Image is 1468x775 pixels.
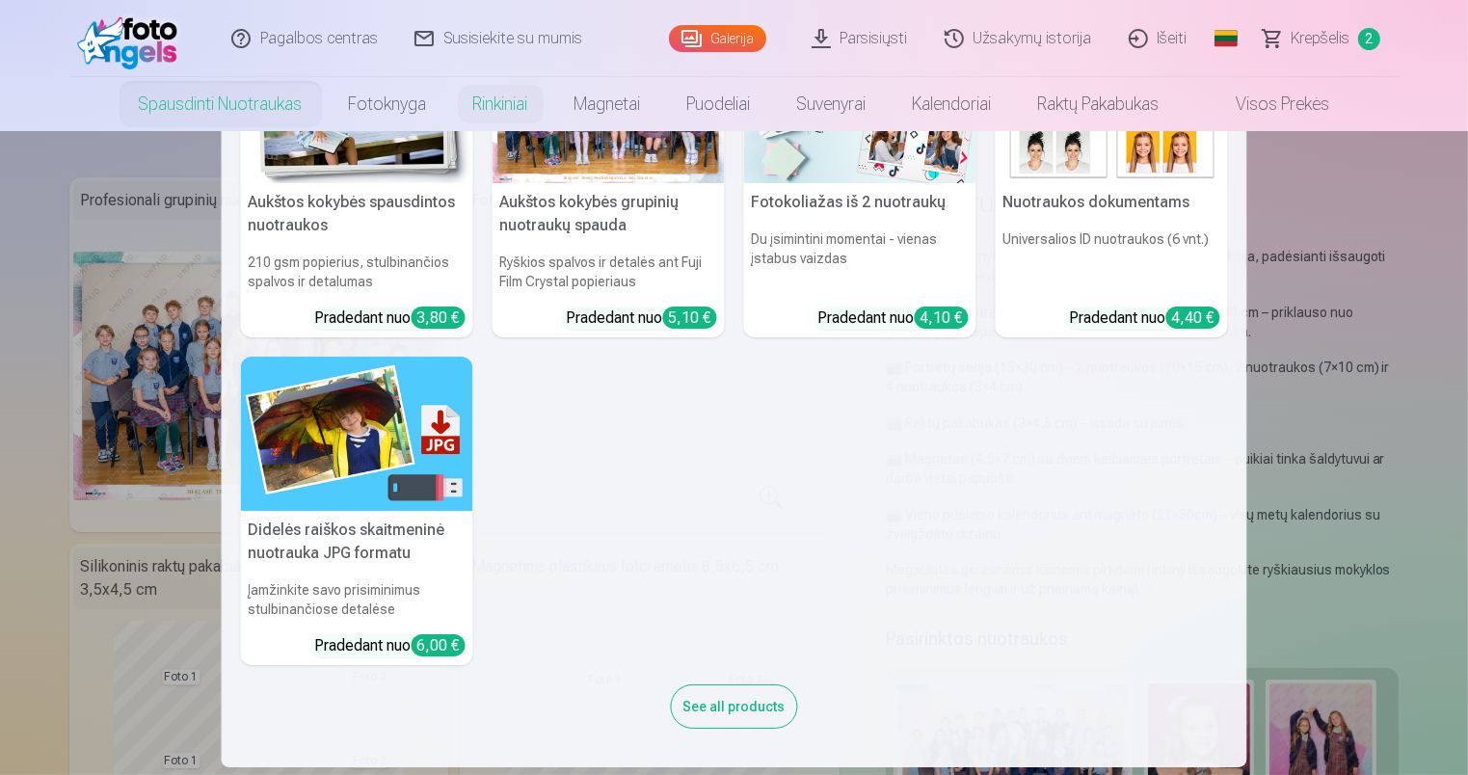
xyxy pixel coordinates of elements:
[818,307,969,330] div: Pradedant nuo
[1292,27,1350,50] span: Krepšelis
[315,634,466,657] div: Pradedant nuo
[663,307,717,329] div: 5,10 €
[671,695,798,715] a: See all products
[241,511,473,573] h5: Didelės raiškos skaitmeninė nuotrauka JPG formatu
[774,77,890,131] a: Suvenyrai
[915,307,969,329] div: 4,10 €
[551,77,664,131] a: Magnetai
[1358,28,1380,50] span: 2
[241,357,473,666] a: Didelės raiškos skaitmeninė nuotrauka JPG formatuDidelės raiškos skaitmeninė nuotrauka JPG format...
[450,77,551,131] a: Rinkiniai
[1183,77,1353,131] a: Visos prekės
[315,307,466,330] div: Pradedant nuo
[664,77,774,131] a: Puodeliai
[241,28,473,337] a: Aukštos kokybės spausdintos nuotraukos Aukštos kokybės spausdintos nuotraukos210 gsm popierius, s...
[241,245,473,299] h6: 210 gsm popierius, stulbinančios spalvos ir detalumas
[1166,307,1220,329] div: 4,40 €
[996,28,1228,337] a: Nuotraukos dokumentamsNuotraukos dokumentamsUniversalios ID nuotraukos (6 vnt.)Pradedant nuo4,40 €
[493,245,725,299] h6: Ryškios spalvos ir detalės ant Fuji Film Crystal popieriaus
[116,77,326,131] a: Spausdinti nuotraukas
[241,357,473,512] img: Didelės raiškos skaitmeninė nuotrauka JPG formatu
[671,684,798,729] div: See all products
[1070,307,1220,330] div: Pradedant nuo
[412,634,466,656] div: 6,00 €
[669,25,766,52] a: Galerija
[241,573,473,627] h6: Įamžinkite savo prisiminimus stulbinančiose detalėse
[493,183,725,245] h5: Aukštos kokybės grupinių nuotraukų spauda
[567,307,717,330] div: Pradedant nuo
[744,28,976,337] a: Fotokoliažas iš 2 nuotraukųFotokoliažas iš 2 nuotraukųDu įsimintini momentai - vienas įstabus vai...
[326,77,450,131] a: Fotoknyga
[996,222,1228,299] h6: Universalios ID nuotraukos (6 vnt.)
[77,8,188,69] img: /fa2
[412,307,466,329] div: 3,80 €
[996,183,1228,222] h5: Nuotraukos dokumentams
[241,183,473,245] h5: Aukštos kokybės spausdintos nuotraukos
[493,28,725,337] a: Aukštos kokybės grupinių nuotraukų spaudaRyškios spalvos ir detalės ant Fuji Film Crystal popieri...
[744,183,976,222] h5: Fotokoliažas iš 2 nuotraukų
[744,222,976,299] h6: Du įsimintini momentai - vienas įstabus vaizdas
[890,77,1015,131] a: Kalendoriai
[1015,77,1183,131] a: Raktų pakabukas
